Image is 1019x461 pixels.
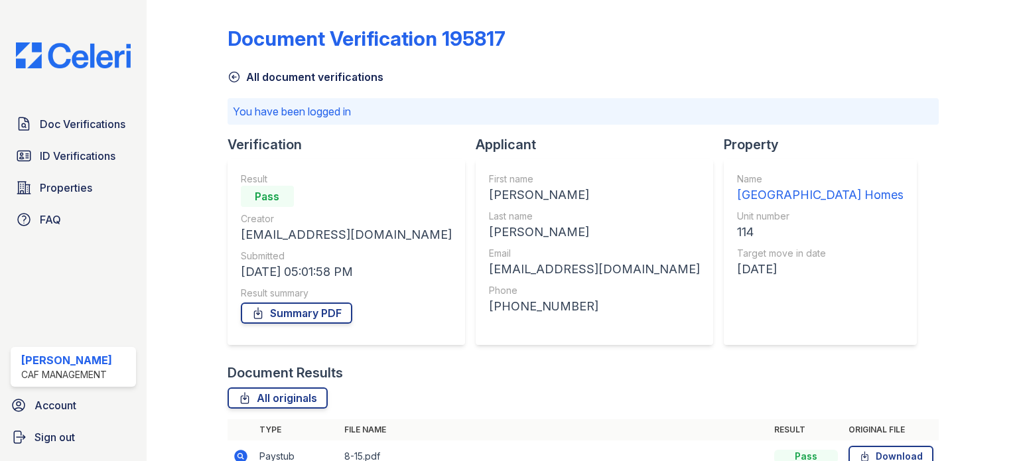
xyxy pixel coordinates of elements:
a: Properties [11,174,136,201]
th: Result [769,419,843,440]
th: Type [254,419,339,440]
a: Account [5,392,141,419]
span: Account [34,397,76,413]
a: Sign out [5,424,141,450]
div: Last name [489,210,700,223]
div: First name [489,172,700,186]
div: Verification [228,135,476,154]
div: [DATE] [737,260,904,279]
div: Property [724,135,927,154]
span: Properties [40,180,92,196]
div: Pass [241,186,294,207]
span: Doc Verifications [40,116,125,132]
div: Document Verification 195817 [228,27,506,50]
a: FAQ [11,206,136,233]
div: Creator [241,212,452,226]
div: Phone [489,284,700,297]
div: Target move in date [737,247,904,260]
div: Document Results [228,363,343,382]
div: Applicant [476,135,724,154]
div: Submitted [241,249,452,263]
div: Email [489,247,700,260]
a: Summary PDF [241,302,352,324]
div: [EMAIL_ADDRESS][DOMAIN_NAME] [241,226,452,244]
div: [GEOGRAPHIC_DATA] Homes [737,186,904,204]
div: [DATE] 05:01:58 PM [241,263,452,281]
a: ID Verifications [11,143,136,169]
div: Result [241,172,452,186]
div: Unit number [737,210,904,223]
div: Result summary [241,287,452,300]
div: [PERSON_NAME] [489,186,700,204]
div: [PERSON_NAME] [489,223,700,241]
th: Original file [843,419,939,440]
div: [PERSON_NAME] [21,352,112,368]
span: Sign out [34,429,75,445]
a: Name [GEOGRAPHIC_DATA] Homes [737,172,904,204]
div: Name [737,172,904,186]
a: All originals [228,387,328,409]
img: CE_Logo_Blue-a8612792a0a2168367f1c8372b55b34899dd931a85d93a1a3d3e32e68fde9ad4.png [5,42,141,68]
div: 114 [737,223,904,241]
div: CAF Management [21,368,112,381]
a: Doc Verifications [11,111,136,137]
th: File name [339,419,769,440]
span: ID Verifications [40,148,115,164]
div: [PHONE_NUMBER] [489,297,700,316]
span: FAQ [40,212,61,228]
p: You have been logged in [233,103,933,119]
div: [EMAIL_ADDRESS][DOMAIN_NAME] [489,260,700,279]
a: All document verifications [228,69,383,85]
